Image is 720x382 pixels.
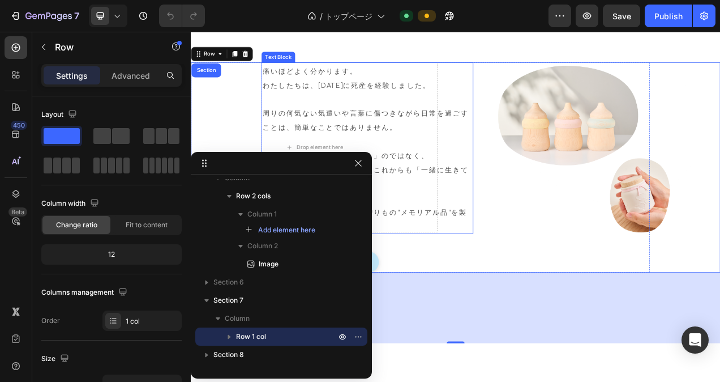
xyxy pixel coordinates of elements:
span: Section 6 [213,277,244,288]
div: Order [41,316,60,326]
button: Add element here [241,223,320,237]
span: Change ratio [56,220,97,230]
span: Add element here [258,225,315,235]
div: Beta [8,207,27,217]
p: 7 [74,9,79,23]
span: Column 2 [247,240,278,252]
div: Open Intercom Messenger [682,326,709,354]
span: Fit to content [126,220,168,230]
div: 12 [44,247,179,262]
button: Save [603,5,640,27]
div: Size [41,351,71,367]
span: Column [225,313,250,324]
span: Row 2 cols [236,190,271,202]
span: Image [259,258,278,270]
p: Settings [56,70,88,82]
div: 1 col [126,316,179,326]
button: 7 [5,5,84,27]
p: Advanced [112,70,150,82]
p: Row [55,40,151,54]
span: / [320,10,323,22]
div: Column width [41,196,101,211]
span: Row 1 col [236,331,266,342]
span: トップページ [325,10,372,22]
div: Columns management [41,285,130,300]
div: Layout [41,107,79,122]
button: Publish [645,5,692,27]
span: Section 8 [213,349,244,360]
div: Undo/Redo [159,5,205,27]
span: Section 7 [213,295,243,306]
span: Column 1 [247,209,277,220]
iframe: Design area [191,32,720,382]
div: Publish [654,10,683,22]
span: Save [612,11,631,21]
div: 450 [11,121,27,130]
